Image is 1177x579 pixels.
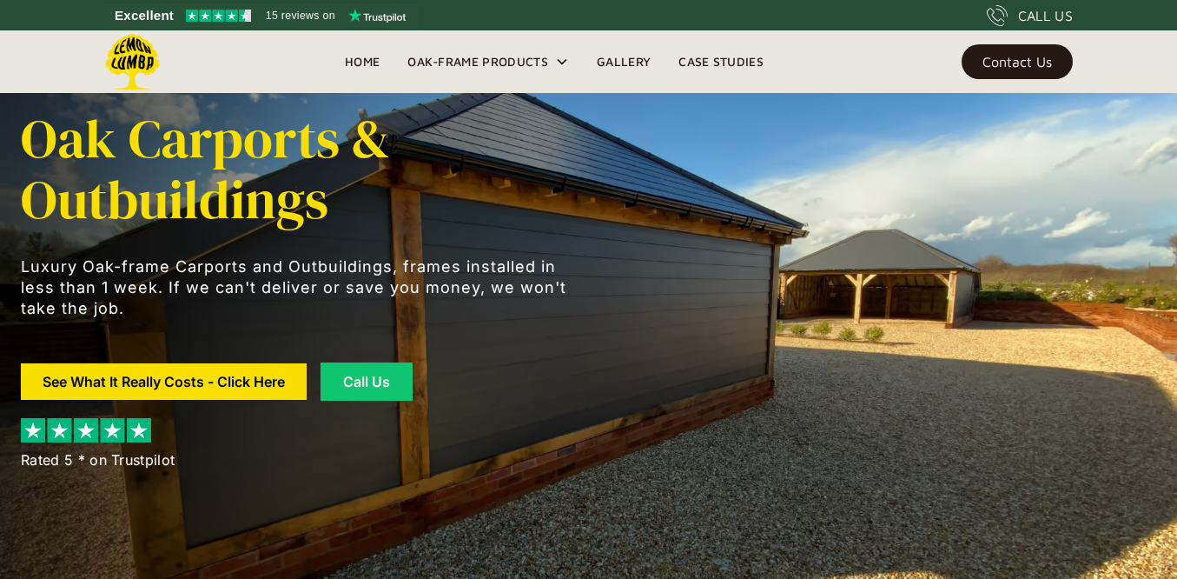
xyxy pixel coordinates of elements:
[186,10,251,22] img: Trustpilot 4.5 stars
[583,49,665,75] a: Gallery
[104,3,418,28] a: See Lemon Lumba reviews on Trustpilot
[393,30,583,93] div: Oak-Frame Products
[266,5,335,26] span: 15 reviews on
[21,256,577,319] p: Luxury Oak-frame Carports and Outbuildings, frames installed in less than 1 week. If we can't del...
[665,49,777,75] a: Case Studies
[1018,5,1073,26] div: CALL US
[21,363,307,400] a: See What It Really Costs - Click Here
[982,56,1052,68] div: Contact Us
[407,51,548,72] div: Oak-Frame Products
[331,49,393,75] a: Home
[348,9,406,23] img: Trustpilot logo
[962,44,1073,79] a: Contact Us
[115,5,174,26] span: Excellent
[342,375,391,389] div: Call Us
[987,5,1073,26] a: CALL US
[21,109,577,230] h1: Oak Carports & Outbuildings
[321,363,413,401] a: Call Us
[21,449,175,470] div: Rated 5 * on Trustpilot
